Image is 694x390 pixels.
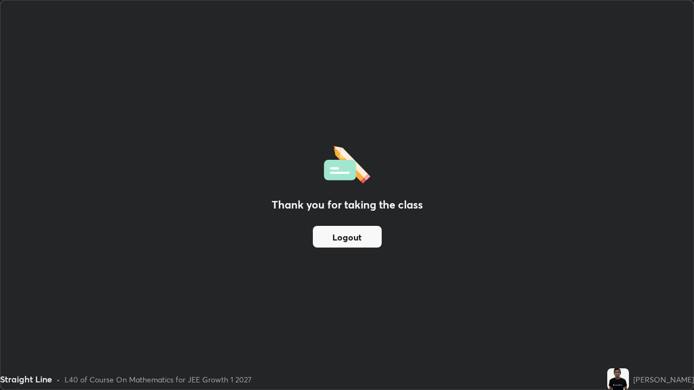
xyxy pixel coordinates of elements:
[607,368,629,390] img: bfd0faf14fc840c19c4a20ce777cb771.jpg
[65,374,252,385] div: L40 of Course On Mathematics for JEE Growth 1 2027
[633,374,694,385] div: [PERSON_NAME]
[272,197,423,213] h2: Thank you for taking the class
[313,226,382,248] button: Logout
[56,374,60,385] div: •
[324,142,370,184] img: offlineFeedback.1438e8b3.svg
